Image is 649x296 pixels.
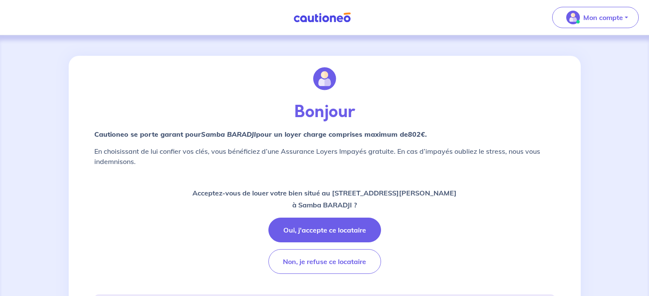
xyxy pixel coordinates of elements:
[583,12,623,23] p: Mon compte
[94,102,555,122] p: Bonjour
[313,67,336,90] img: illu_account.svg
[94,130,427,138] strong: Cautioneo se porte garant pour pour un loyer charge comprises maximum de .
[290,12,354,23] img: Cautioneo
[192,187,457,211] p: Acceptez-vous de louer votre bien situé au [STREET_ADDRESS][PERSON_NAME] à Samba BARADJI ?
[268,218,381,242] button: Oui, j'accepte ce locataire
[201,130,256,138] em: Samba BARADJI
[552,7,639,28] button: illu_account_valid_menu.svgMon compte
[408,130,425,138] em: 802€
[566,11,580,24] img: illu_account_valid_menu.svg
[94,146,555,167] p: En choisissant de lui confier vos clés, vous bénéficiez d’une Assurance Loyers Impayés gratuite. ...
[268,249,381,274] button: Non, je refuse ce locataire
